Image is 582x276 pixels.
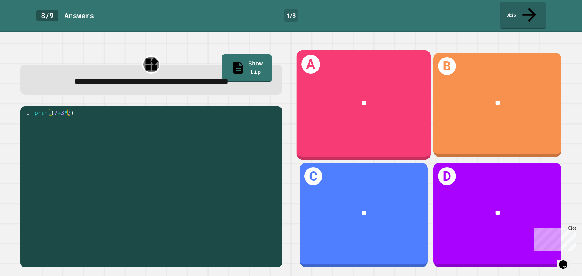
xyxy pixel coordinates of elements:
h1: D [438,167,456,185]
iframe: chat widget [532,225,576,251]
a: Show tip [222,54,272,82]
div: Answer s [64,10,94,21]
div: 1 [20,109,33,116]
a: Skip [500,2,546,29]
div: Chat with us now!Close [2,2,42,38]
h1: A [301,55,320,74]
h1: C [304,167,322,185]
div: 8 / 9 [36,10,58,21]
h1: B [438,57,456,75]
div: 1 / 8 [284,9,298,22]
iframe: chat widget [557,252,576,270]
